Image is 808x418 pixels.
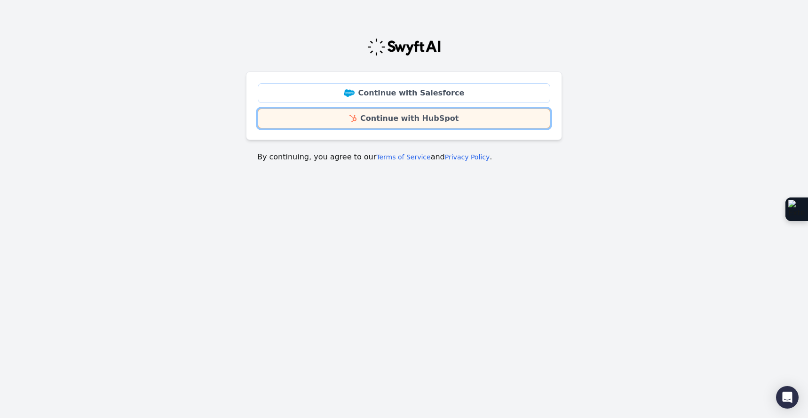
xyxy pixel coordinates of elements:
div: Open Intercom Messenger [776,386,799,409]
a: Terms of Service [376,153,430,161]
a: Privacy Policy [445,153,490,161]
img: Extension Icon [788,200,805,219]
a: Continue with HubSpot [258,109,550,128]
a: Continue with Salesforce [258,83,550,103]
img: Swyft Logo [367,38,441,56]
img: Salesforce [344,89,355,97]
p: By continuing, you agree to our and . [257,151,551,163]
img: HubSpot [349,115,356,122]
